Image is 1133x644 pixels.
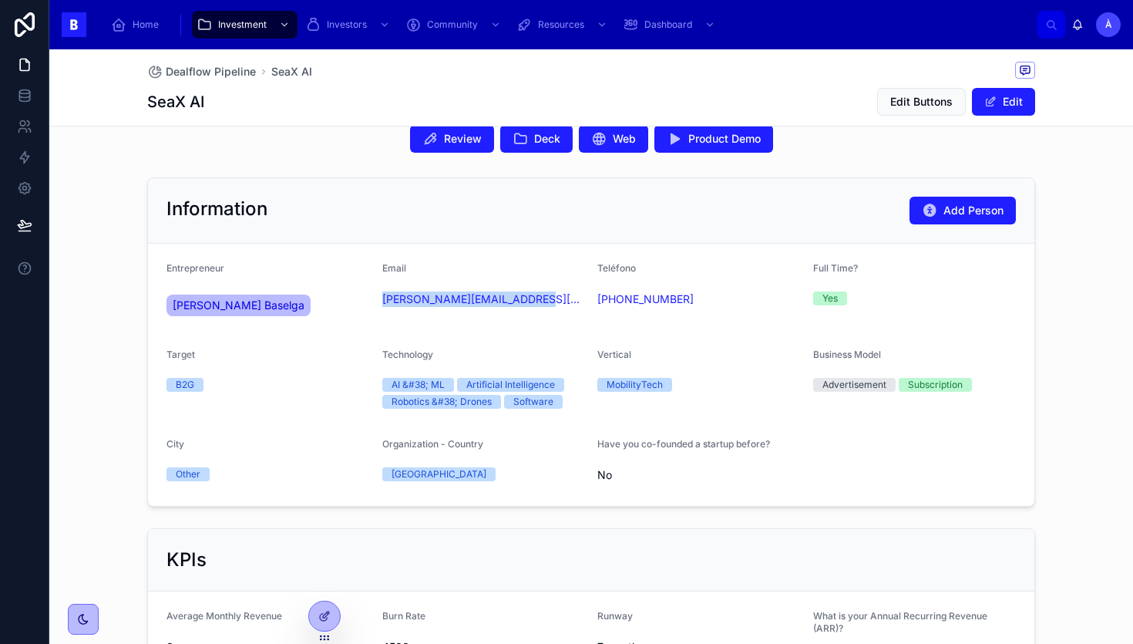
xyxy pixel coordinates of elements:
span: What is your Annual Recurring Revenue (ARR)? [813,610,987,634]
span: Business Model [813,349,881,360]
span: Product Demo [688,131,761,147]
div: Yes [822,292,838,305]
span: À [1105,19,1112,31]
a: Investment [192,11,298,39]
span: City [166,438,184,450]
button: Edit [972,88,1035,116]
span: Have you co-founded a startup before? [597,438,770,450]
span: Add Person [943,203,1004,218]
span: No [597,467,801,483]
span: Technology [382,349,433,360]
div: B2G [176,378,194,392]
h2: KPIs [166,548,207,572]
a: [PHONE_NUMBER] [597,292,694,307]
div: MobilityTech [607,378,663,392]
a: [PERSON_NAME] Baselga [166,295,311,316]
img: App logo [62,12,86,37]
div: Subscription [908,378,963,392]
a: Resources [512,11,615,39]
span: Dealflow Pipeline [166,64,256,79]
a: [PERSON_NAME][EMAIL_ADDRESS][PERSON_NAME][DOMAIN_NAME] [382,292,586,307]
span: Organization - Country [382,438,483,450]
span: Entrepreneur [166,262,224,274]
div: Robotics &#38; Drones [392,395,492,409]
span: Resources [538,19,584,31]
button: Web [579,125,648,153]
span: Dashboard [644,19,692,31]
button: Deck [500,125,573,153]
span: Review [444,131,482,147]
div: Advertisement [822,378,886,392]
div: Other [176,467,200,481]
a: Dealflow Pipeline [147,64,256,79]
span: Full Time? [813,262,858,274]
span: Deck [534,131,560,147]
span: Edit Buttons [890,94,953,110]
a: Dashboard [618,11,723,39]
span: Teléfono [597,262,636,274]
a: Home [106,11,170,39]
h2: Information [166,197,267,221]
span: Vertical [597,349,631,360]
div: scrollable content [99,8,1037,42]
span: Average Monthly Revenue [166,610,282,622]
h1: SeaX AI [147,91,204,113]
button: Edit Buttons [877,88,966,116]
span: Investment [218,19,267,31]
span: Runway [597,610,633,622]
span: Web [613,131,636,147]
span: Home [133,19,159,31]
button: Review [410,125,494,153]
span: Target [166,349,195,360]
div: [GEOGRAPHIC_DATA] [392,467,486,481]
div: AI &#38; ML [392,378,445,392]
span: Email [382,262,406,274]
a: Community [401,11,509,39]
a: SeaX AI [271,64,312,79]
span: Investors [327,19,367,31]
a: Investors [301,11,398,39]
span: [PERSON_NAME] Baselga [173,298,304,313]
span: Community [427,19,478,31]
span: Burn Rate [382,610,425,622]
div: Software [513,395,553,409]
button: Product Demo [654,125,773,153]
div: Artificial Intelligence [466,378,555,392]
button: Add Person [909,197,1016,224]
